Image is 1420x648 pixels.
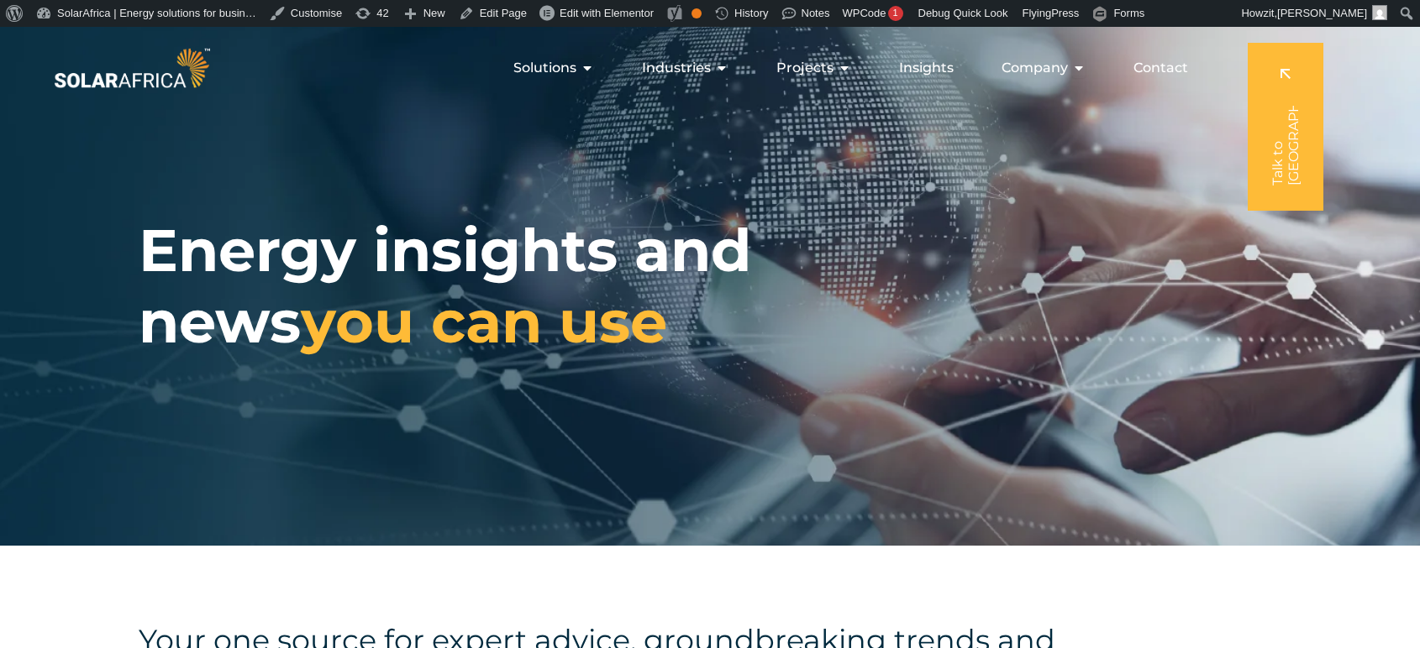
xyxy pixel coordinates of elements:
[899,58,954,78] a: Insights
[301,285,667,358] span: you can use
[776,58,834,78] span: Projects
[213,51,1202,85] div: Menu Toggle
[692,8,702,18] div: OK
[513,58,576,78] span: Solutions
[642,58,711,78] span: Industries
[1277,7,1367,19] span: [PERSON_NAME]
[1133,58,1188,78] a: Contact
[139,215,937,358] h1: Energy insights and news
[213,51,1202,85] nav: Menu
[1002,58,1068,78] span: Company
[888,6,903,21] div: 1
[560,7,654,19] span: Edit with Elementor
